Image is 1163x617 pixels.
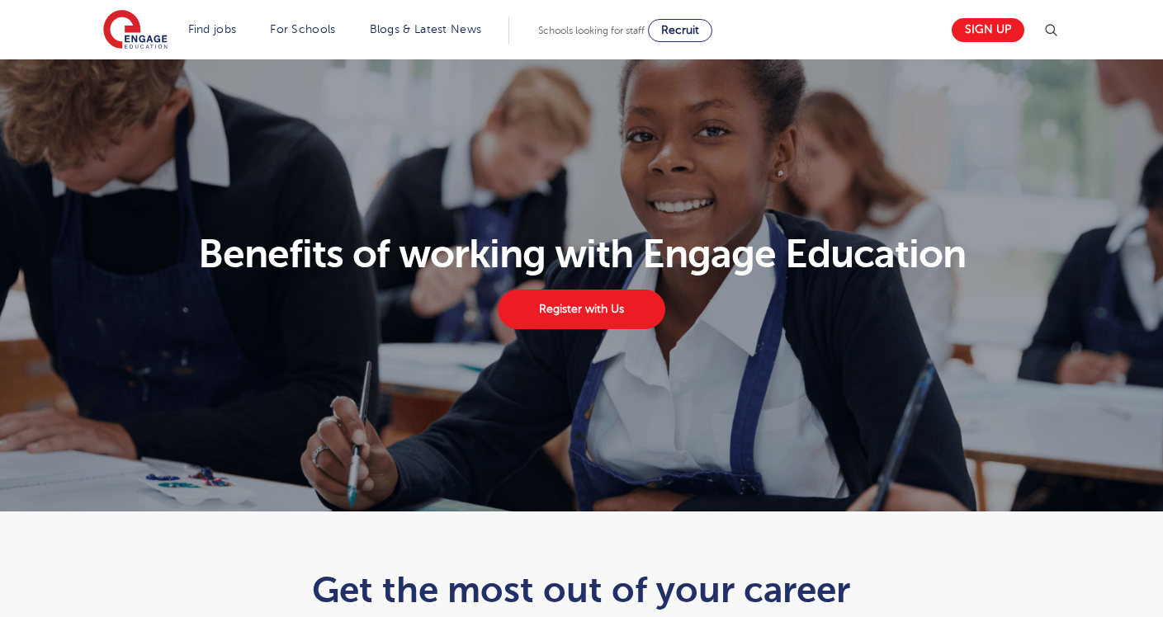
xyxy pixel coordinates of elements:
[103,10,168,51] img: Engage Education
[648,19,712,42] a: Recruit
[498,290,664,329] a: Register with Us
[188,23,237,35] a: Find jobs
[952,18,1024,42] a: Sign up
[177,569,986,610] h1: Get the most out of your career
[93,234,1070,274] h1: Benefits of working with Engage Education
[538,25,645,36] span: Schools looking for staff
[661,24,699,36] span: Recruit
[370,23,482,35] a: Blogs & Latest News
[270,23,335,35] a: For Schools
